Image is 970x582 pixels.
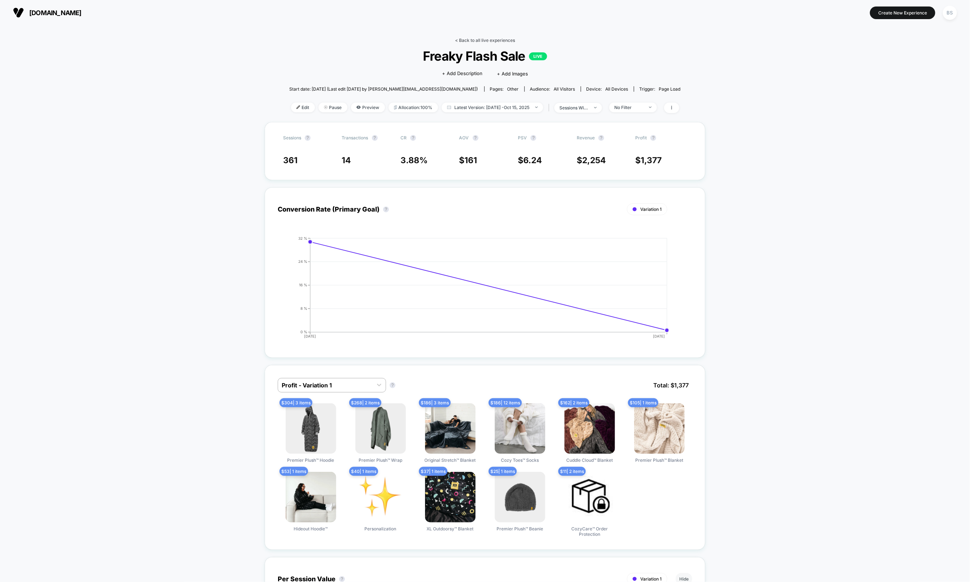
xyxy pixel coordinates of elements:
[300,330,307,334] tspan: 0 %
[566,457,613,463] span: Cuddle Cloud™ Blanket
[283,135,301,140] span: Sessions
[410,135,416,141] button: ?
[490,86,519,92] div: Pages:
[598,135,604,141] button: ?
[640,576,662,582] span: Variation 1
[319,103,347,112] span: Pause
[650,378,692,392] span: Total: $ 1,377
[558,398,589,407] span: $ 162 | 2 items
[606,86,628,92] span: all devices
[535,107,538,108] img: end
[304,334,316,338] tspan: [DATE]
[298,236,307,240] tspan: 32 %
[300,306,307,310] tspan: 8 %
[355,403,406,454] img: Premier Plush™ Wrap
[650,135,656,141] button: ?
[419,398,451,407] span: $ 186 | 3 items
[558,467,586,476] span: $ 11 | 2 items
[473,135,478,141] button: ?
[594,107,597,108] img: end
[298,259,307,264] tspan: 24 %
[529,52,547,60] p: LIVE
[659,86,681,92] span: Page Load
[497,71,528,77] span: + Add Images
[489,467,517,476] span: $ 25 | 1 items
[507,86,519,92] span: other
[419,467,447,476] span: $ 37 | 1 items
[296,105,300,109] img: edit
[299,283,307,287] tspan: 16 %
[342,155,351,165] span: 14
[531,135,536,141] button: ?
[342,135,368,140] span: Transactions
[283,155,298,165] span: 361
[394,105,397,109] img: rebalance
[447,105,451,109] img: calendar
[628,398,658,407] span: $ 105 | 1 items
[29,9,82,17] span: [DOMAIN_NAME]
[351,103,385,112] span: Preview
[547,103,554,113] span: |
[442,70,482,77] span: + Add Description
[554,86,575,92] span: All Visitors
[349,467,378,476] span: $ 40 | 1 items
[564,403,615,454] img: Cuddle Cloud™ Blanket
[455,38,515,43] a: < Back to all live experiences
[943,6,957,20] div: BS
[270,236,685,345] div: CONVERSION_RATE
[294,526,328,531] span: Hideout Hoodie™
[365,526,397,531] span: Personalization
[280,398,312,407] span: $ 304 | 3 items
[289,86,478,92] span: Start date: [DATE] (Last edit [DATE] by [PERSON_NAME][EMAIL_ADDRESS][DOMAIN_NAME])
[635,457,683,463] span: Premier Plush™ Blanket
[581,86,634,92] span: Device:
[495,403,545,454] img: Cozy Toes™ Socks
[465,155,477,165] span: 161
[560,105,589,110] div: sessions with impression
[635,155,662,165] span: $
[641,155,662,165] span: 1,377
[305,135,311,141] button: ?
[653,334,665,338] tspan: [DATE]
[530,86,575,92] div: Audience:
[427,526,474,531] span: XL Outdoorsy™ Blanket
[291,103,315,112] span: Edit
[640,86,681,92] div: Trigger:
[649,107,651,108] img: end
[389,103,438,112] span: Allocation: 100%
[339,576,345,582] button: ?
[635,135,647,140] span: Profit
[372,135,378,141] button: ?
[501,457,539,463] span: Cozy Toes™ Socks
[287,457,334,463] span: Premier Plush™ Hoodie
[577,155,606,165] span: $
[286,403,336,454] img: Premier Plush™ Hoodie
[442,103,543,112] span: Latest Version: [DATE] - Oct 15, 2025
[390,382,395,388] button: ?
[355,472,406,522] img: Personalization
[425,403,476,454] img: Original Stretch™ Blanket
[615,105,644,110] div: No Filter
[286,472,336,522] img: Hideout Hoodie™
[564,472,615,522] img: CozyCare™ Order Protection
[489,398,522,407] span: $ 186 | 12 items
[518,135,527,140] span: PSV
[425,457,476,463] span: Original Stretch™ Blanket
[518,155,542,165] span: $
[497,526,543,531] span: Premier Plush™ Beanie
[324,105,328,109] img: end
[459,135,469,140] span: AOV
[349,398,381,407] span: $ 268 | 2 items
[425,472,476,522] img: XL Outdoorsy™ Blanket
[582,155,606,165] span: 2,254
[400,135,407,140] span: CR
[640,207,662,212] span: Variation 1
[495,472,545,522] img: Premier Plush™ Beanie
[359,457,402,463] span: Premier Plush™ Wrap
[577,135,595,140] span: Revenue
[13,7,24,18] img: Visually logo
[309,48,661,64] span: Freaky Flash Sale
[459,155,477,165] span: $
[870,6,935,19] button: Create New Experience
[383,207,389,212] button: ?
